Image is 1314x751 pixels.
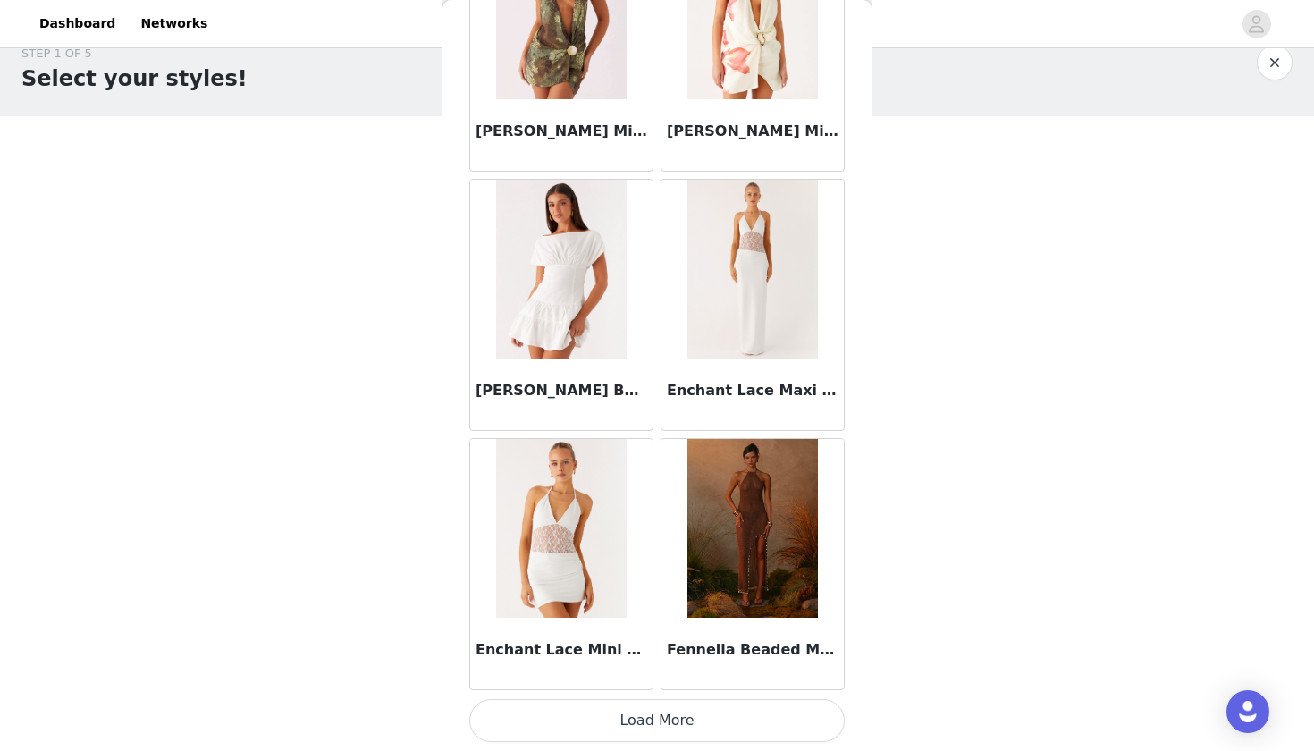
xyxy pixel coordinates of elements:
img: Fennella Beaded Maxi Dress - Chocolate [687,439,817,618]
a: Networks [130,4,218,44]
h3: Enchant Lace Mini Dress - Ivory [476,639,647,661]
img: Enchant Lace Maxi Dress - Ivory [687,180,817,359]
img: Ember Haze Boat Neck Mini Dress - Off White [496,180,626,359]
button: Load More [469,699,845,742]
div: avatar [1248,10,1265,38]
div: STEP 1 OF 5 [21,45,248,63]
a: Dashboard [29,4,126,44]
h1: Select your styles! [21,63,248,95]
h3: [PERSON_NAME] Mini Dress - Siena Floral [667,121,838,142]
h3: [PERSON_NAME] Mini Dress - Cyber Floral [476,121,647,142]
img: Enchant Lace Mini Dress - Ivory [496,439,626,618]
h3: Enchant Lace Maxi Dress - Ivory [667,380,838,401]
h3: [PERSON_NAME] Boat Neck Mini Dress - Off White [476,380,647,401]
h3: Fennella Beaded Maxi Dress - Chocolate [667,639,838,661]
div: Open Intercom Messenger [1226,690,1269,733]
